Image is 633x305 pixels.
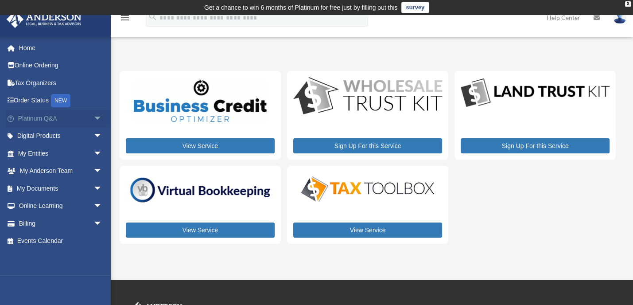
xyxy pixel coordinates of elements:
[401,2,429,13] a: survey
[6,180,116,197] a: My Documentsarrow_drop_down
[204,2,398,13] div: Get a chance to win 6 months of Platinum for free just by filling out this
[126,138,275,153] a: View Service
[93,127,111,145] span: arrow_drop_down
[93,109,111,128] span: arrow_drop_down
[6,57,116,74] a: Online Ordering
[461,77,610,109] img: LandTrust_lgo-1.jpg
[6,197,116,215] a: Online Learningarrow_drop_down
[148,12,158,22] i: search
[6,215,116,232] a: Billingarrow_drop_down
[126,223,275,238] a: View Service
[6,162,116,180] a: My Anderson Teamarrow_drop_down
[120,12,130,23] i: menu
[51,94,70,107] div: NEW
[93,215,111,233] span: arrow_drop_down
[293,138,442,153] a: Sign Up For this Service
[120,16,130,23] a: menu
[6,127,111,145] a: Digital Productsarrow_drop_down
[6,232,116,250] a: Events Calendar
[293,223,442,238] a: View Service
[293,77,442,117] img: WS-Trust-Kit-lgo-1.jpg
[93,162,111,180] span: arrow_drop_down
[6,39,116,57] a: Home
[93,197,111,215] span: arrow_drop_down
[6,145,116,162] a: My Entitiesarrow_drop_down
[93,180,111,198] span: arrow_drop_down
[93,145,111,163] span: arrow_drop_down
[613,11,626,24] img: User Pic
[461,138,610,153] a: Sign Up For this Service
[6,109,116,127] a: Platinum Q&Aarrow_drop_down
[625,1,631,7] div: close
[6,92,116,110] a: Order StatusNEW
[4,11,84,28] img: Anderson Advisors Platinum Portal
[6,74,116,92] a: Tax Organizers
